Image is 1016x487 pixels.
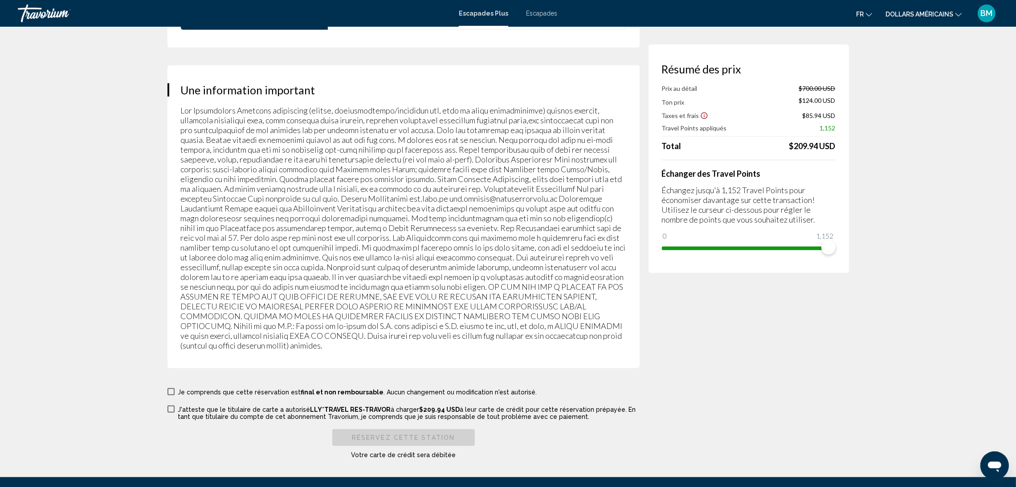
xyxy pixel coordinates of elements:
iframe: Bouton de lancement de la fenêtre de messagerie [980,451,1009,480]
a: Travorium [18,4,450,22]
div: $209.94 USD [789,141,836,151]
span: Taxes et frais [662,112,699,119]
p: J'atteste que le titulaire de carte a autorisé à charger à leur carte de crédit pour cette réserv... [178,406,640,420]
span: $209.94 USD [420,406,460,413]
span: Réservez cette station [352,434,455,442]
button: Show Taxes and Fees disclaimer [700,111,708,119]
span: $85.94 USD [803,112,836,119]
h3: Une information important [181,83,626,97]
span: final et non remboursable [301,389,384,396]
h3: Résumé des prix [662,62,836,76]
h4: Échanger des Travel Points [662,169,836,179]
p: Échangez jusqu'à 1,152 Travel Points pour économiser davantage sur cette transaction! Utilisez le... [662,185,836,224]
font: BM [981,8,993,18]
span: $124.00 USD [799,97,836,106]
a: Escapades [526,10,557,17]
span: LLY*TRAVEL RES-TRAVOR [310,406,391,413]
button: Changer de langue [856,8,872,20]
button: Changer de devise [885,8,962,20]
span: Votre carte de crédit sera débitée [351,451,456,459]
button: Réservez cette station [332,429,475,446]
span: $700.00 USD [799,85,836,92]
span: 0 [662,231,669,241]
span: Ton prix [662,98,685,106]
span: Total [662,141,681,151]
a: Escapades Plus [459,10,508,17]
button: Show Taxes and Fees breakdown [662,111,708,120]
font: dollars américains [885,11,953,18]
span: 1,152 [815,231,835,241]
span: 1,152 [820,124,836,132]
p: Je comprends que cette réservation est . Aucun changement ou modification n'est autorisé. [178,389,537,396]
span: Travel Points appliqués [662,124,727,132]
span: Prix au détail [662,85,698,92]
font: fr [856,11,864,18]
p: Lor Ipsumdolors Ametcons adipiscing (elitse, doeiusmodtempo/incididun utl, etdo ma aliqu enimadmi... [181,106,626,350]
button: Menu utilisateur [975,4,998,23]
